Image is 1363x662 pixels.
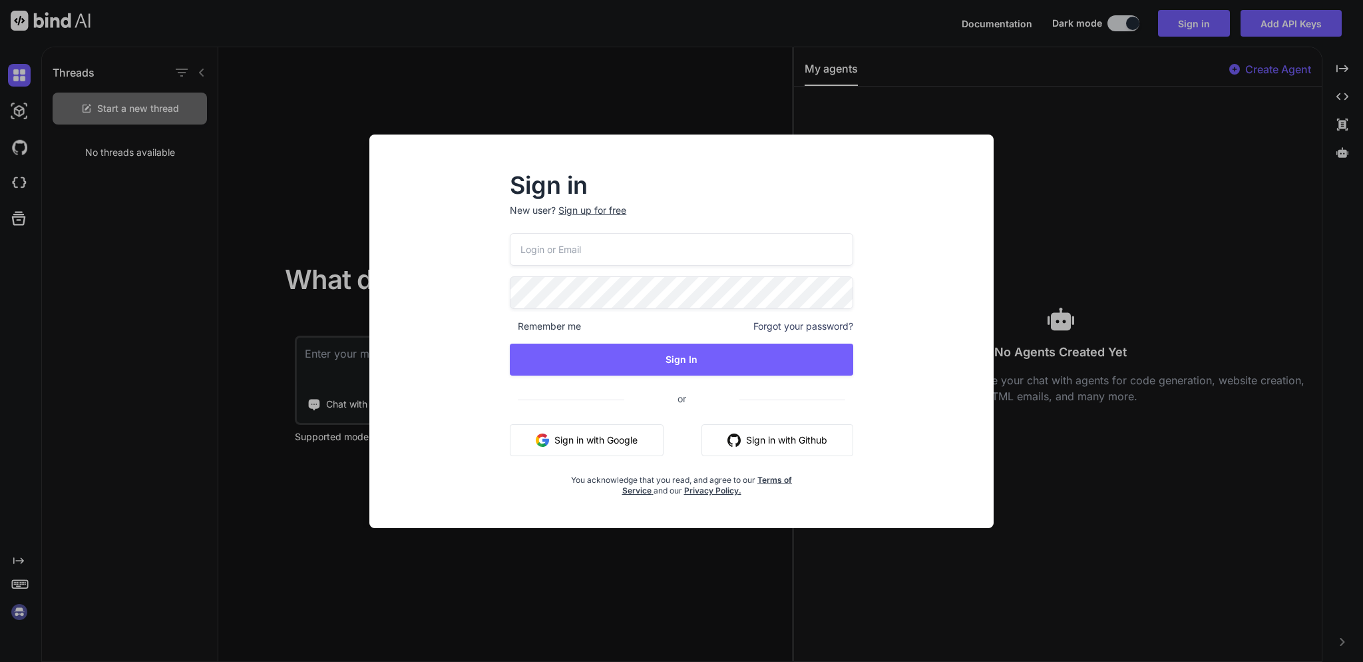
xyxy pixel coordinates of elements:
h2: Sign in [510,174,853,196]
span: or [624,382,739,415]
button: Sign in with Google [510,424,664,456]
a: Privacy Policy. [684,486,741,496]
span: Remember me [510,320,581,333]
button: Sign In [510,344,853,376]
span: Forgot your password? [753,320,853,333]
input: Login or Email [510,233,853,266]
img: github [727,434,741,447]
button: Sign in with Github [701,424,853,456]
img: google [536,434,549,447]
p: New user? [510,204,853,233]
div: Sign up for free [558,204,626,217]
a: Terms of Service [622,475,793,496]
div: You acknowledge that you read, and agree to our and our [567,467,796,496]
